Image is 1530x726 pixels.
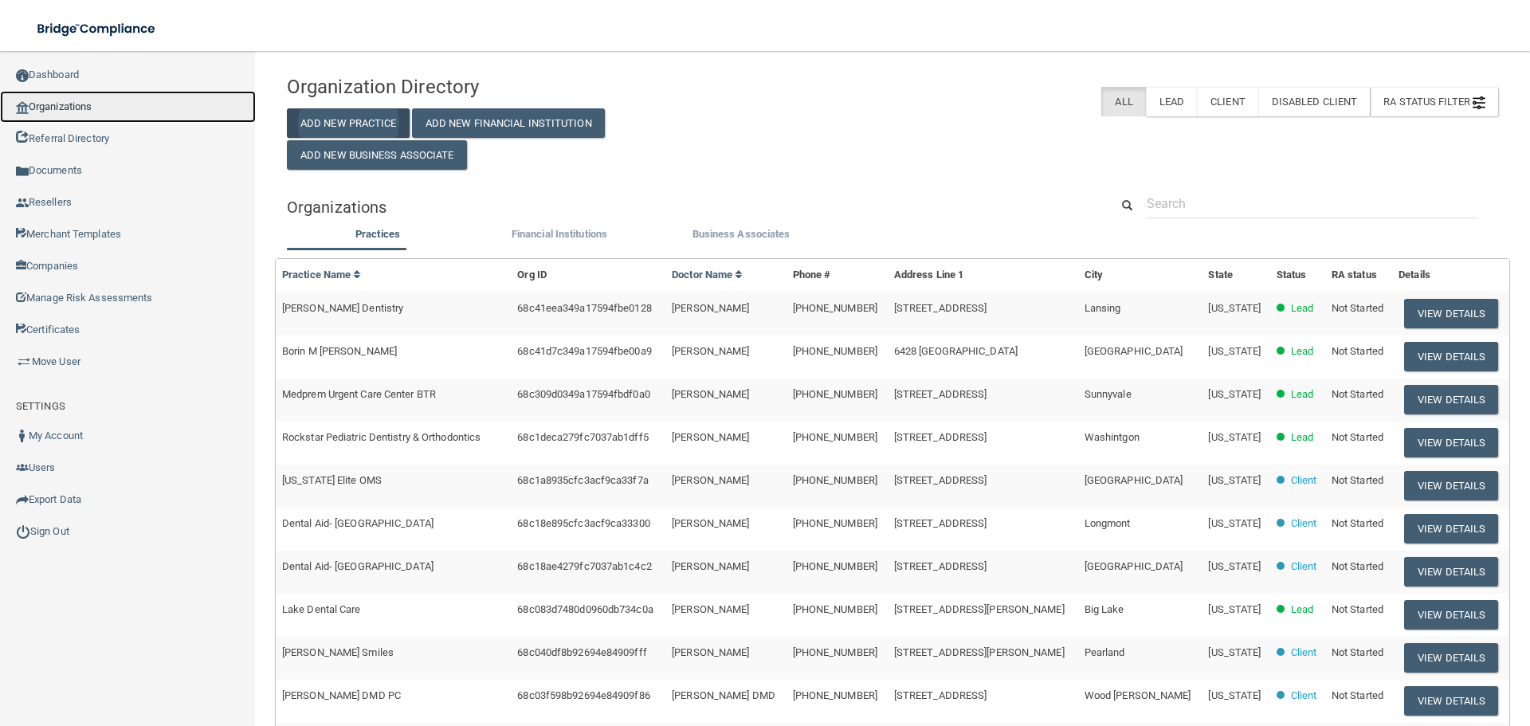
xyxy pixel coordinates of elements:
[1085,517,1131,529] span: Longmont
[894,474,987,486] span: [STREET_ADDRESS]
[1085,474,1183,486] span: [GEOGRAPHIC_DATA]
[287,225,469,248] li: Practices
[16,354,32,370] img: briefcase.64adab9b.png
[282,431,481,443] span: Rockstar Pediatric Dentistry & Orthodontics
[672,431,749,443] span: [PERSON_NAME]
[517,646,646,658] span: 68c040df8b92694e84909fff
[894,345,1018,357] span: 6428 [GEOGRAPHIC_DATA]
[16,461,29,474] img: icon-users.e205127d.png
[477,225,642,244] label: Financial Institutions
[517,517,649,529] span: 68c18e895cfc3acf9ca33300
[894,302,987,314] span: [STREET_ADDRESS]
[1085,560,1183,572] span: [GEOGRAPHIC_DATA]
[16,165,29,178] img: icon-documents.8dae5593.png
[1383,96,1485,108] span: RA Status Filter
[469,225,650,248] li: Financial Institutions
[1078,259,1202,292] th: City
[672,603,749,615] span: [PERSON_NAME]
[16,524,30,539] img: ic_power_dark.7ecde6b1.png
[517,345,651,357] span: 68c41d7c349a17594fbe00a9
[1291,299,1313,318] p: Lead
[1332,517,1383,529] span: Not Started
[672,269,743,281] a: Doctor Name
[672,388,749,400] span: [PERSON_NAME]
[793,517,877,529] span: [PHONE_NUMBER]
[1404,299,1498,328] button: View Details
[1325,259,1392,292] th: RA status
[793,646,877,658] span: [PHONE_NUMBER]
[282,689,401,701] span: [PERSON_NAME] DMD PC
[1291,686,1317,705] p: Client
[517,388,649,400] span: 68c309d0349a17594fbdf0a0
[282,603,361,615] span: Lake Dental Care
[1404,385,1498,414] button: View Details
[282,517,433,529] span: Dental Aid- [GEOGRAPHIC_DATA]
[517,560,651,572] span: 68c18ae4279fc7037ab1c4c2
[793,345,877,357] span: [PHONE_NUMBER]
[793,388,877,400] span: [PHONE_NUMBER]
[793,302,877,314] span: [PHONE_NUMBER]
[1332,388,1383,400] span: Not Started
[517,302,651,314] span: 68c41eea349a17594fbe0128
[672,345,749,357] span: [PERSON_NAME]
[1404,686,1498,716] button: View Details
[16,493,29,506] img: icon-export.b9366987.png
[1332,689,1383,701] span: Not Started
[512,228,607,240] span: Financial Institutions
[650,225,832,248] li: Business Associate
[282,388,436,400] span: Medprem Urgent Care Center BTR
[672,560,749,572] span: [PERSON_NAME]
[16,101,29,114] img: organization-icon.f8decf85.png
[1404,557,1498,587] button: View Details
[672,689,775,701] span: [PERSON_NAME] DMD
[517,689,649,701] span: 68c03f598b92694e84909f86
[1085,603,1124,615] span: Big Lake
[1197,87,1258,116] label: Client
[517,474,648,486] span: 68c1a8935cfc3acf9ca33f7a
[894,603,1065,615] span: [STREET_ADDRESS][PERSON_NAME]
[1473,96,1485,109] img: icon-filter@2x.21656d0b.png
[1208,302,1261,314] span: [US_STATE]
[1202,259,1269,292] th: State
[1147,189,1478,218] input: Search
[793,603,877,615] span: [PHONE_NUMBER]
[793,431,877,443] span: [PHONE_NUMBER]
[282,269,362,281] a: Practice Name
[1291,471,1317,490] p: Client
[672,474,749,486] span: [PERSON_NAME]
[287,77,675,97] h4: Organization Directory
[355,228,400,240] span: Practices
[287,198,1086,216] h5: Organizations
[793,560,877,572] span: [PHONE_NUMBER]
[511,259,665,292] th: Org ID
[692,228,790,240] span: Business Associates
[1291,514,1317,533] p: Client
[1208,431,1261,443] span: [US_STATE]
[1208,646,1261,658] span: [US_STATE]
[1404,342,1498,371] button: View Details
[1332,302,1383,314] span: Not Started
[894,560,987,572] span: [STREET_ADDRESS]
[1332,560,1383,572] span: Not Started
[517,431,648,443] span: 68c1deca279fc7037ab1dff5
[1208,474,1261,486] span: [US_STATE]
[1085,431,1140,443] span: Washintgon
[24,13,171,45] img: bridge_compliance_login_screen.278c3ca4.svg
[295,225,461,244] label: Practices
[1208,517,1261,529] span: [US_STATE]
[1101,87,1145,116] label: All
[1270,259,1325,292] th: Status
[1208,603,1261,615] span: [US_STATE]
[16,430,29,442] img: ic_user_dark.df1a06c3.png
[287,108,410,138] button: Add New Practice
[412,108,605,138] button: Add New Financial Institution
[1404,600,1498,630] button: View Details
[1291,600,1313,619] p: Lead
[894,517,987,529] span: [STREET_ADDRESS]
[1404,428,1498,457] button: View Details
[282,646,394,658] span: [PERSON_NAME] Smiles
[1392,259,1509,292] th: Details
[1291,342,1313,361] p: Lead
[672,517,749,529] span: [PERSON_NAME]
[1332,603,1383,615] span: Not Started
